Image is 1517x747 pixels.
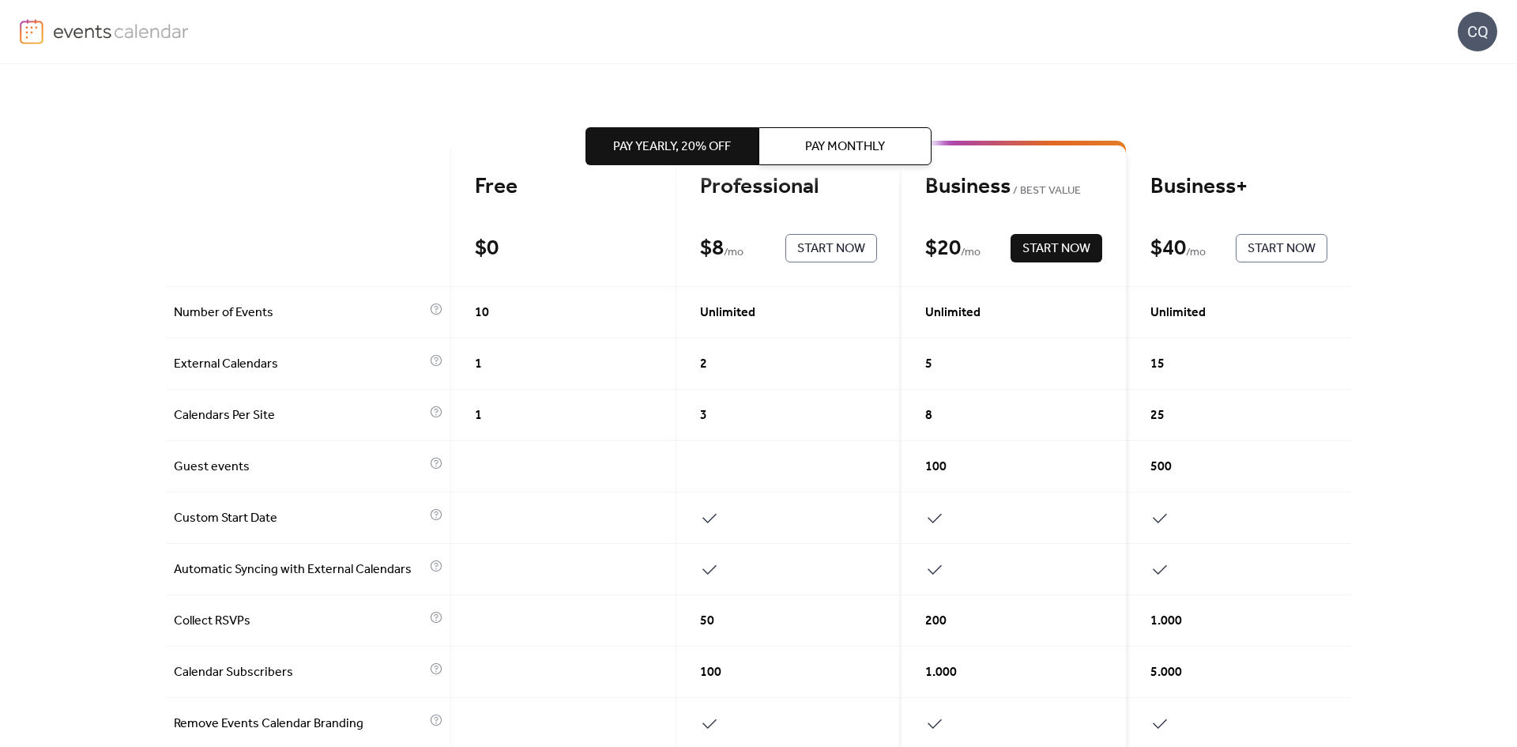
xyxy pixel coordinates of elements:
span: 15 [1150,355,1165,374]
span: / mo [1186,243,1206,262]
span: 500 [1150,458,1172,477]
div: Business+ [1150,173,1327,201]
span: Calendar Subscribers [174,663,426,682]
img: logo [20,19,43,44]
div: Business [925,173,1102,201]
span: 5.000 [1150,663,1182,682]
span: / mo [724,243,743,262]
span: BEST VALUE [1011,182,1081,201]
span: 1.000 [1150,612,1182,631]
span: Automatic Syncing with External Calendars [174,560,426,579]
span: 3 [700,406,707,425]
div: $ 8 [700,235,724,262]
span: 2 [700,355,707,374]
button: Start Now [785,234,877,262]
span: Unlimited [925,304,981,323]
span: Unlimited [1150,304,1206,323]
span: Start Now [797,240,865,258]
span: 1.000 [925,663,957,682]
button: Pay Yearly, 20% off [585,127,758,165]
span: Unlimited [700,304,755,323]
span: Pay Yearly, 20% off [613,138,731,157]
span: Custom Start Date [174,509,426,528]
span: Start Now [1248,240,1316,258]
span: / mo [961,243,981,262]
span: Guest events [174,458,426,477]
span: 5 [925,355,932,374]
div: $ 20 [925,235,961,262]
span: 50 [700,612,714,631]
span: Pay Monthly [805,138,885,157]
button: Start Now [1011,234,1102,262]
span: 100 [925,458,947,477]
div: Free [475,173,652,201]
button: Pay Monthly [758,127,932,165]
div: CQ [1458,12,1497,51]
div: $ 40 [1150,235,1186,262]
span: 1 [475,355,482,374]
span: Number of Events [174,304,426,323]
span: 10 [475,304,489,323]
span: 200 [925,612,947,631]
button: Start Now [1236,234,1327,262]
span: 25 [1150,406,1165,425]
div: $ 0 [475,235,499,262]
span: External Calendars [174,355,426,374]
span: 1 [475,406,482,425]
span: Start Now [1022,240,1090,258]
span: Calendars Per Site [174,406,426,425]
span: 8 [925,406,932,425]
img: logo-type [53,19,190,43]
span: 100 [700,663,721,682]
span: Remove Events Calendar Branding [174,715,426,734]
span: Collect RSVPs [174,612,426,631]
